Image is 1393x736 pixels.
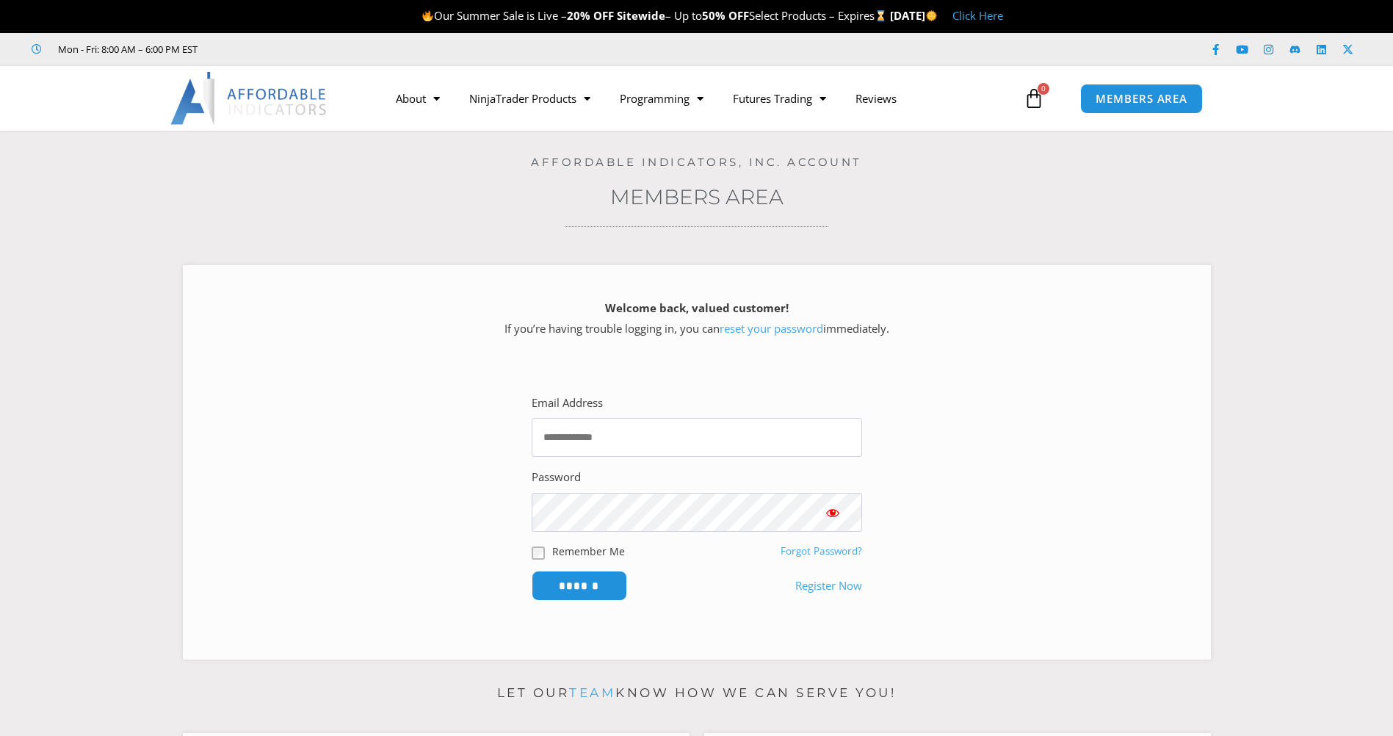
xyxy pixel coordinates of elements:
label: Password [532,467,581,488]
span: Mon - Fri: 8:00 AM – 6:00 PM EST [54,40,198,58]
a: reset your password [720,321,823,336]
img: ⌛ [875,10,886,21]
strong: [DATE] [890,8,938,23]
a: Register Now [795,576,862,596]
a: About [381,82,455,115]
a: Click Here [952,8,1003,23]
span: MEMBERS AREA [1096,93,1187,104]
button: Show password [803,493,862,532]
a: Members Area [610,184,784,209]
a: Futures Trading [718,82,841,115]
a: MEMBERS AREA [1080,84,1203,114]
p: If you’re having trouble logging in, you can immediately. [209,298,1185,339]
img: LogoAI | Affordable Indicators – NinjaTrader [170,72,328,125]
span: Our Summer Sale is Live – – Up to Select Products – Expires [421,8,890,23]
a: 0 [1002,77,1066,120]
strong: Welcome back, valued customer! [605,300,789,315]
a: team [569,685,615,700]
label: Remember Me [552,544,625,559]
img: 🌞 [926,10,937,21]
a: Reviews [841,82,911,115]
label: Email Address [532,393,603,414]
span: 0 [1038,83,1049,95]
strong: 50% OFF [702,8,749,23]
a: Forgot Password? [781,544,862,558]
p: Let our know how we can serve you! [183,682,1211,705]
a: Programming [605,82,718,115]
strong: 20% OFF [567,8,614,23]
a: Affordable Indicators, Inc. Account [531,155,862,169]
iframe: Customer reviews powered by Trustpilot [218,42,438,57]
nav: Menu [381,82,1020,115]
a: NinjaTrader Products [455,82,605,115]
img: 🔥 [422,10,433,21]
strong: Sitewide [617,8,665,23]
